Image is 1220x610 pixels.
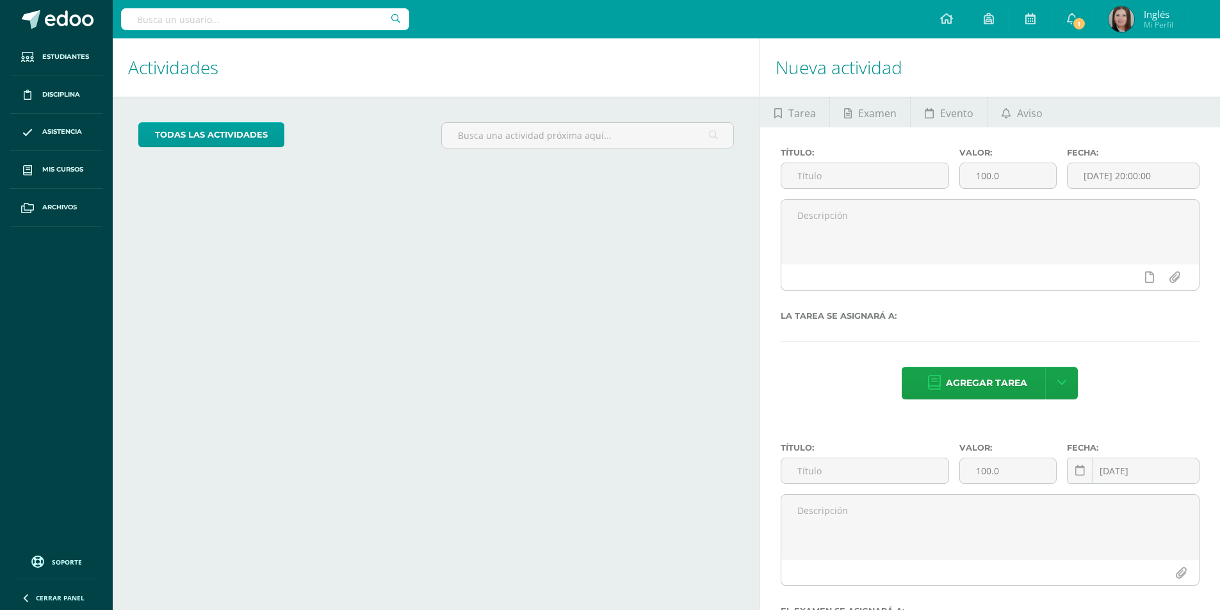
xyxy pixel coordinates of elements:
span: Disciplina [42,90,80,100]
span: Tarea [788,98,816,129]
a: Asistencia [10,114,102,152]
span: Evento [940,98,973,129]
input: Fecha de entrega [1068,163,1199,188]
input: Fecha de entrega [1068,458,1199,483]
span: Soporte [52,558,82,566]
span: Archivos [42,202,77,213]
span: Cerrar panel [36,593,85,602]
a: Tarea [760,97,829,127]
a: Mis cursos [10,151,102,189]
span: Mis cursos [42,165,83,175]
input: Busca un usuario... [121,8,409,30]
h1: Nueva actividad [776,38,1205,97]
span: Examen [858,98,897,129]
input: Puntos máximos [960,458,1056,483]
a: Aviso [988,97,1056,127]
img: e03ec1ec303510e8e6f60bf4728ca3bf.png [1109,6,1134,32]
label: Fecha: [1067,443,1200,453]
span: Aviso [1017,98,1043,129]
input: Título [781,163,948,188]
span: 1 [1072,17,1086,31]
span: Agregar tarea [946,367,1027,399]
input: Título [781,458,948,483]
label: Fecha: [1067,148,1200,157]
span: Estudiantes [42,52,89,62]
a: Examen [830,97,910,127]
label: Título: [781,443,949,453]
label: La tarea se asignará a: [781,311,1200,321]
span: Mi Perfil [1144,19,1173,30]
a: Estudiantes [10,38,102,76]
input: Busca una actividad próxima aquí... [442,123,733,148]
a: Disciplina [10,76,102,114]
a: Archivos [10,189,102,227]
label: Valor: [959,148,1057,157]
h1: Actividades [128,38,744,97]
label: Título: [781,148,949,157]
label: Valor: [959,443,1057,453]
a: todas las Actividades [138,122,284,147]
span: Inglés [1144,8,1173,20]
input: Puntos máximos [960,163,1056,188]
a: Soporte [15,552,97,570]
a: Evento [911,97,987,127]
span: Asistencia [42,127,82,137]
